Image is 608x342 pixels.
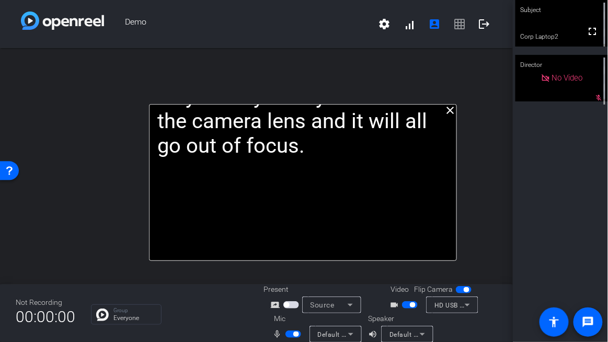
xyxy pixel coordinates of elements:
[113,315,156,321] p: Everyone
[587,25,599,38] mat-icon: fullscreen
[16,297,75,308] div: Not Recording
[428,18,441,30] mat-icon: account_box
[391,284,409,295] span: Video
[271,299,283,311] mat-icon: screen_share_outline
[397,12,422,37] button: signal_cellular_alt
[415,284,453,295] span: Flip Camera
[444,104,457,117] mat-icon: close
[548,316,560,328] mat-icon: accessibility
[96,309,109,321] img: Chat Icon
[104,12,372,37] span: Demo
[378,18,391,30] mat-icon: settings
[263,313,368,324] div: Mic
[389,299,402,311] mat-icon: videocam_outline
[552,73,583,83] span: No Video
[21,12,104,30] img: white-gradient.svg
[318,330,503,338] span: Default - Microphone (Sennheiser XS LAV USB-C) (1377:10fe)
[434,301,526,309] span: HD USB CAMERA (32e4:0317)
[16,304,75,329] span: 00:00:00
[368,328,381,340] mat-icon: volume_up
[311,301,335,309] span: Source
[389,330,502,338] span: Default - Speakers (Realtek(R) Audio)
[273,328,285,340] mat-icon: mic_none
[478,18,491,30] mat-icon: logout
[113,308,156,313] p: Group
[582,316,594,328] mat-icon: message
[515,55,608,75] div: Director
[263,284,368,295] div: Present
[368,313,431,324] div: Speaker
